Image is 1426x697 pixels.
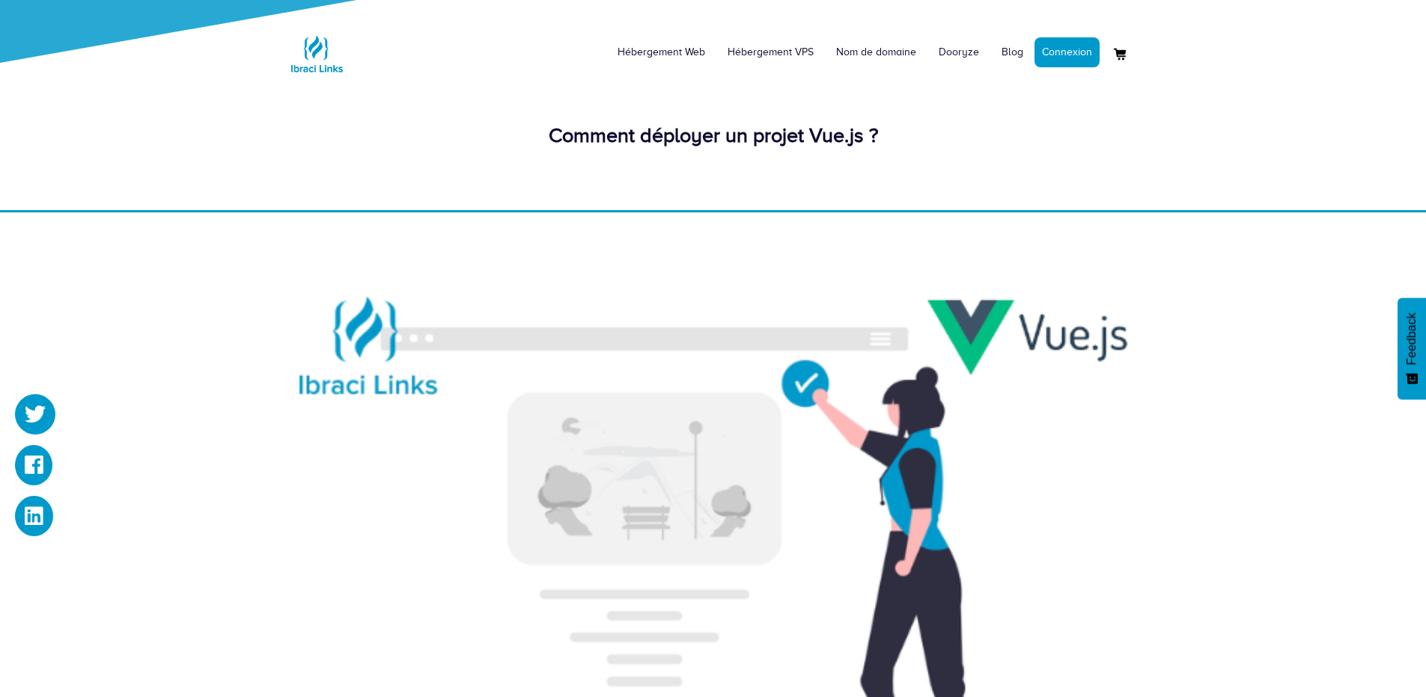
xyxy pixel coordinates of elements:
button: Feedback - Afficher l’enquête [1398,298,1426,399]
a: Hébergement VPS [716,30,825,75]
a: Connexion [1035,37,1100,67]
span: Feedback [1405,313,1419,365]
div: Comment déployer un projet Vue.js ? [287,121,1140,150]
a: Hébergement Web [606,30,716,75]
a: Blog [990,30,1035,75]
iframe: Drift Widget Chat Controller [1351,622,1408,679]
a: Logo Ibraci Links [287,11,347,84]
img: Logo Ibraci Links [287,24,347,84]
a: Nom de domaine [825,30,927,75]
a: Dooryze [927,30,990,75]
iframe: Drift Widget Chat Window [1118,467,1417,631]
